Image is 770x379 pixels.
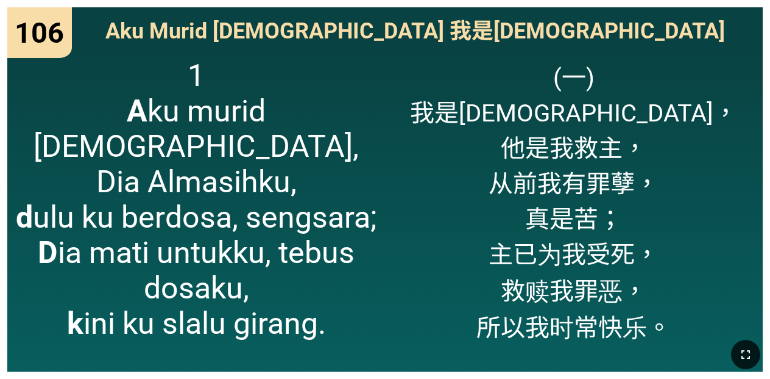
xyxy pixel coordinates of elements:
span: Aku Murid [DEMOGRAPHIC_DATA] 我是[DEMOGRAPHIC_DATA] [105,13,725,45]
b: A [127,93,147,129]
b: d [16,200,33,235]
b: k [67,306,83,341]
b: D [38,235,58,270]
span: 1 ku murid [DEMOGRAPHIC_DATA], Dia Almasihku, ulu ku berdosa, sengsara; ia mati untukku, tebus do... [15,58,377,341]
span: 106 [15,16,64,49]
span: (一) 我是[DEMOGRAPHIC_DATA]， 他是我救主， 从前我有罪孽， 真是苦； 主已为我受死， 救赎我罪恶， 所以我时常快乐。 [410,58,738,345]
